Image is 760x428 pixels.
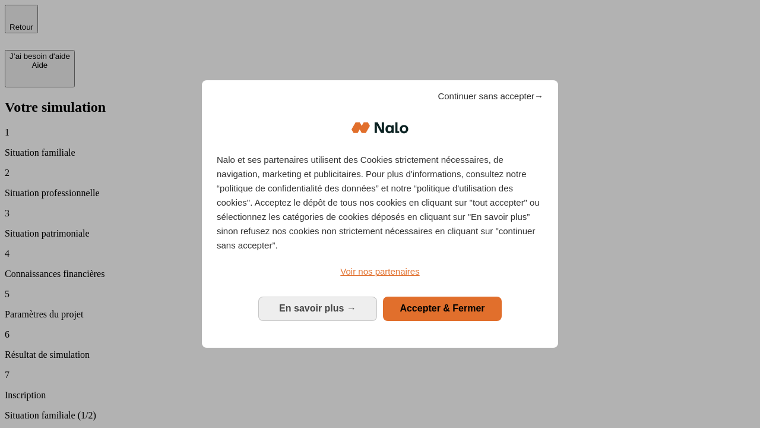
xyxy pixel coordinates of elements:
button: Accepter & Fermer: Accepter notre traitement des données et fermer [383,297,502,320]
span: Accepter & Fermer [400,303,484,313]
p: Nalo et ses partenaires utilisent des Cookies strictement nécessaires, de navigation, marketing e... [217,153,543,253]
div: Bienvenue chez Nalo Gestion du consentement [202,80,558,347]
a: Voir nos partenaires [217,265,543,279]
span: Voir nos partenaires [340,266,419,276]
button: En savoir plus: Configurer vos consentements [258,297,377,320]
span: Continuer sans accepter→ [438,89,543,103]
img: Logo [351,110,408,146]
span: En savoir plus → [279,303,356,313]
